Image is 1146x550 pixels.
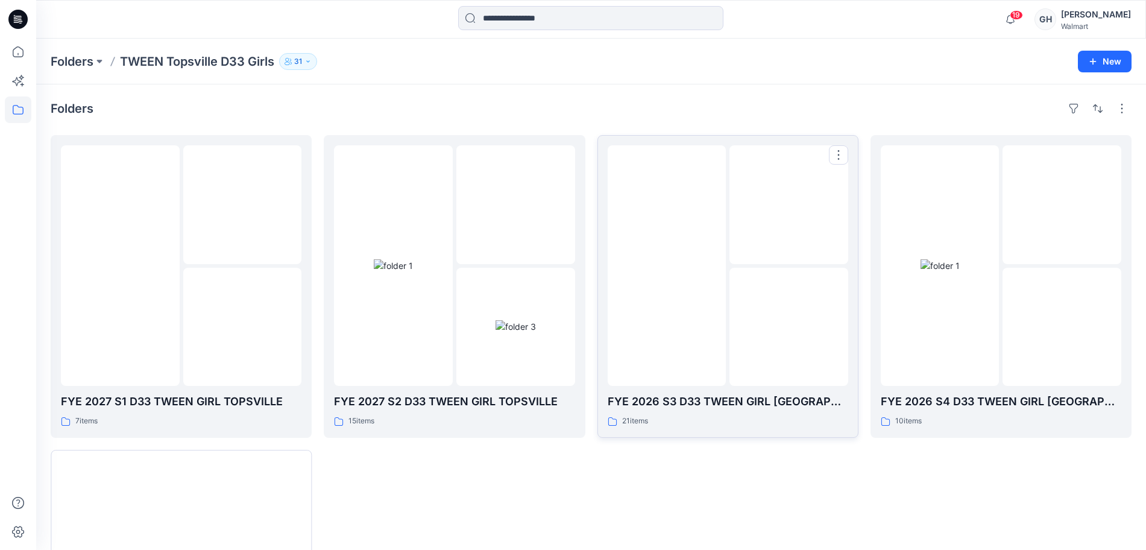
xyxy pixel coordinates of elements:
span: 19 [1010,10,1023,20]
button: 31 [279,53,317,70]
h4: Folders [51,101,93,116]
a: folder 1folder 2folder 3FYE 2026 S4 D33 TWEEN GIRL [GEOGRAPHIC_DATA]10items [871,135,1132,438]
button: New [1078,51,1132,72]
div: Walmart [1061,22,1131,31]
a: folder 1folder 2folder 3FYE 2027 S1 D33 TWEEN GIRL TOPSVILLE7items [51,135,312,438]
p: 15 items [348,415,374,428]
img: folder 1 [921,259,960,272]
img: folder 1 [374,259,413,272]
p: TWEEN Topsville D33 Girls [120,53,274,70]
div: [PERSON_NAME] [1061,7,1131,22]
p: FYE 2027 S2 D33 TWEEN GIRL TOPSVILLE [334,393,575,410]
p: FYE 2026 S3 D33 TWEEN GIRL [GEOGRAPHIC_DATA] [608,393,848,410]
p: 21 items [622,415,648,428]
img: folder 3 [496,320,536,333]
div: GH [1034,8,1056,30]
p: 7 items [75,415,98,428]
a: Folders [51,53,93,70]
p: 10 items [895,415,922,428]
p: 31 [294,55,302,68]
a: folder 1folder 2folder 3FYE 2027 S2 D33 TWEEN GIRL TOPSVILLE15items [324,135,585,438]
a: folder 1folder 2folder 3FYE 2026 S3 D33 TWEEN GIRL [GEOGRAPHIC_DATA]21items [597,135,858,438]
p: FYE 2027 S1 D33 TWEEN GIRL TOPSVILLE [61,393,301,410]
p: FYE 2026 S4 D33 TWEEN GIRL [GEOGRAPHIC_DATA] [881,393,1121,410]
